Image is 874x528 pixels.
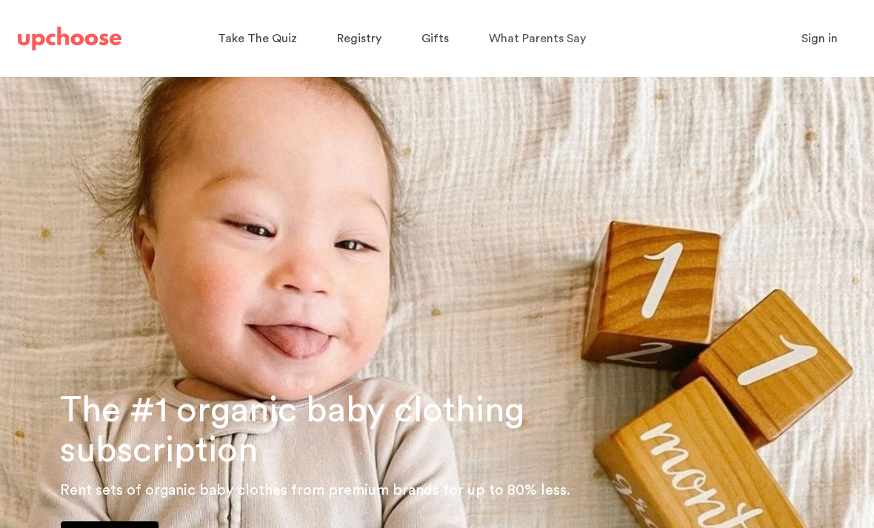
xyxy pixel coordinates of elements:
[783,24,856,53] button: Sign in
[60,478,856,502] p: Rent sets of organic baby clothes from premium brands for up to 80% less.
[218,24,301,53] a: Take The Quiz
[337,33,381,44] span: Registry
[421,24,453,53] a: Gifts
[489,24,590,53] a: What Parents Say
[801,33,838,44] span: Sign in
[337,24,386,53] a: Registry
[18,27,121,50] img: UpChoose
[218,33,297,44] span: Take The Quiz
[60,392,524,468] span: The #1 organic baby clothing subscription
[489,33,586,44] span: What Parents Say
[421,33,449,44] span: Gifts
[18,24,121,54] a: UpChoose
